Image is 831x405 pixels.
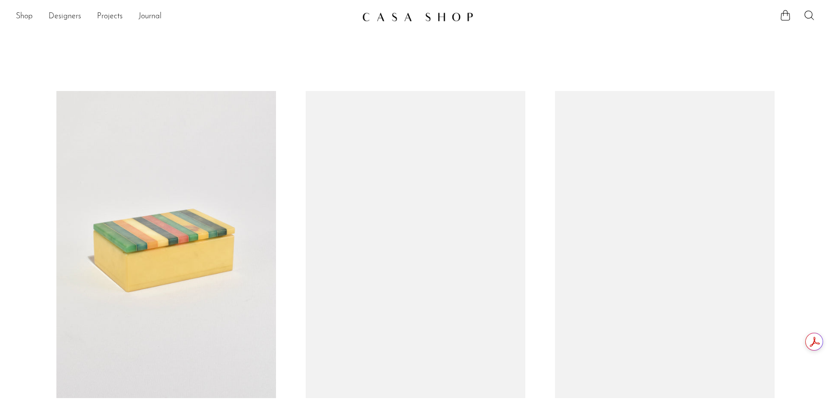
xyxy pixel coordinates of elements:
[48,10,81,23] a: Designers
[16,8,354,25] nav: Desktop navigation
[97,10,123,23] a: Projects
[16,10,33,23] a: Shop
[138,10,162,23] a: Journal
[16,8,354,25] ul: NEW HEADER MENU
